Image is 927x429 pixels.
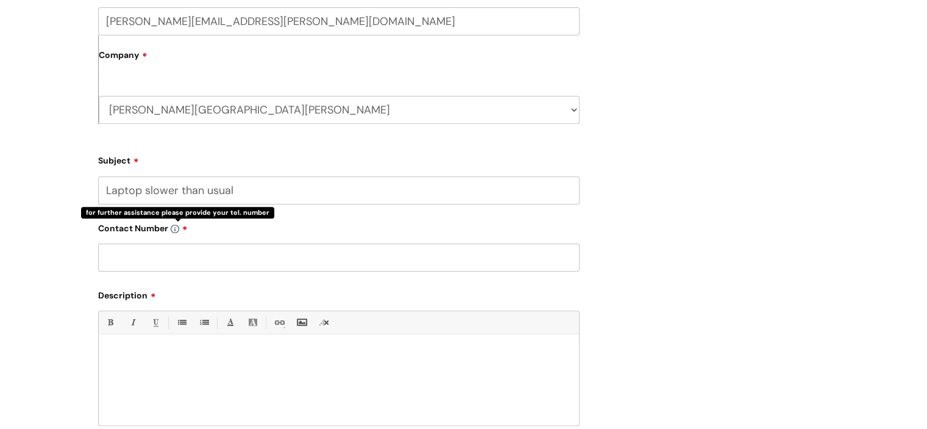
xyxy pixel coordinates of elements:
label: Subject [98,151,580,166]
label: Contact Number [98,219,580,234]
input: Email [98,7,580,35]
a: 1. Ordered List (Ctrl-Shift-8) [196,315,211,330]
div: for further assistance please provide your tel. number [81,207,274,218]
label: Description [98,286,580,301]
a: Font Color [222,315,238,330]
img: info-icon.svg [171,225,179,233]
a: Link [271,315,286,330]
a: Remove formatting (Ctrl-\) [316,315,332,330]
a: Underline(Ctrl-U) [147,315,163,330]
a: Bold (Ctrl-B) [102,315,118,330]
a: Insert Image... [294,315,309,330]
a: • Unordered List (Ctrl-Shift-7) [174,315,189,330]
label: Company [99,46,580,73]
a: Back Color [245,315,260,330]
a: Italic (Ctrl-I) [125,315,140,330]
